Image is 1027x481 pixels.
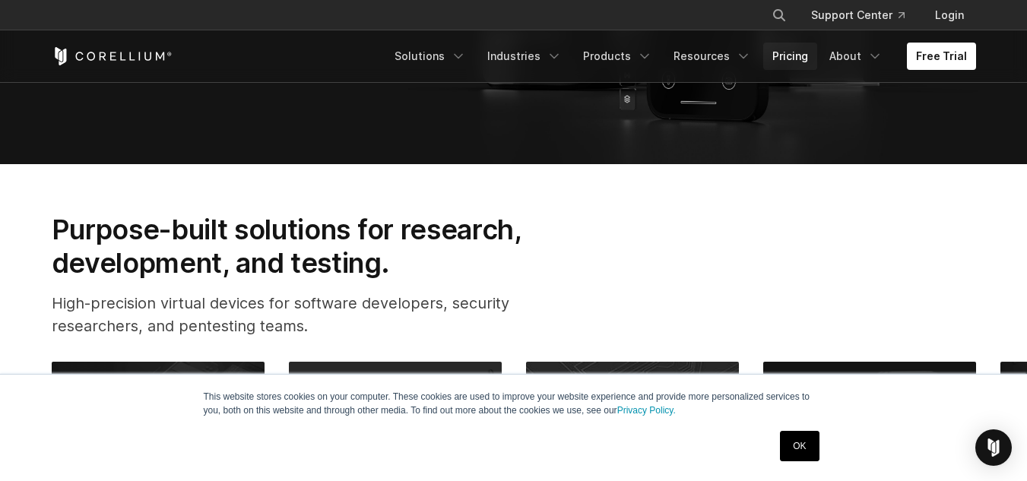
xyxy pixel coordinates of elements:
[753,2,976,29] div: Navigation Menu
[478,43,571,70] a: Industries
[664,43,760,70] a: Resources
[574,43,661,70] a: Products
[617,405,676,416] a: Privacy Policy.
[763,43,817,70] a: Pricing
[780,431,819,461] a: OK
[820,43,892,70] a: About
[765,2,793,29] button: Search
[385,43,475,70] a: Solutions
[204,390,824,417] p: This website stores cookies on your computer. These cookies are used to improve your website expe...
[52,213,570,280] h2: Purpose-built solutions for research, development, and testing.
[52,47,173,65] a: Corellium Home
[907,43,976,70] a: Free Trial
[975,429,1012,466] div: Open Intercom Messenger
[52,292,570,337] p: High-precision virtual devices for software developers, security researchers, and pentesting teams.
[923,2,976,29] a: Login
[799,2,917,29] a: Support Center
[385,43,976,70] div: Navigation Menu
